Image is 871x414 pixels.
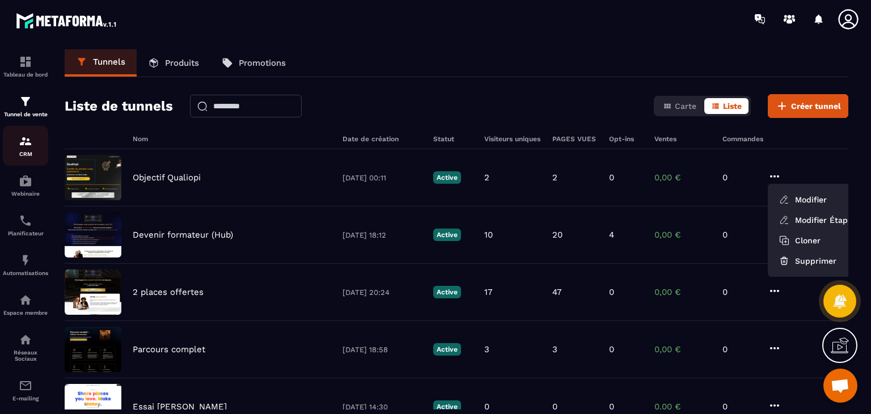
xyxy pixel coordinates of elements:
p: 0 [484,402,489,412]
p: 17 [484,287,492,297]
img: scheduler [19,214,32,227]
img: image [65,269,121,315]
p: 10 [484,230,493,240]
p: 0 [552,402,557,412]
p: 0,00 € [654,172,711,183]
p: Devenir formateur (Hub) [133,230,233,240]
img: logo [16,10,118,31]
p: Active [433,286,461,298]
p: Automatisations [3,270,48,276]
p: Essai [PERSON_NAME] [133,402,227,412]
a: Produits [137,49,210,77]
p: 0,00 € [654,402,711,412]
a: formationformationTableau de bord [3,47,48,86]
img: automations [19,174,32,188]
a: Modifier Étapes [772,210,863,230]
p: [DATE] 18:58 [343,345,422,354]
a: automationsautomationsEspace membre [3,285,48,324]
button: Liste [704,98,749,114]
img: automations [19,293,32,307]
a: Promotions [210,49,297,77]
p: Tableau de bord [3,71,48,78]
img: formation [19,55,32,69]
p: 20 [552,230,563,240]
img: image [65,155,121,200]
p: Active [433,400,461,413]
span: Liste [723,102,742,111]
h6: Opt-ins [609,135,643,143]
p: Tunnel de vente [3,111,48,117]
img: image [65,327,121,372]
span: Carte [675,102,696,111]
p: 0,00 € [654,287,711,297]
p: 2 [552,172,557,183]
p: 3 [552,344,557,354]
p: Active [433,343,461,356]
span: Créer tunnel [791,100,841,112]
h2: Liste de tunnels [65,95,173,117]
a: social-networksocial-networkRéseaux Sociaux [3,324,48,370]
h6: PAGES VUES [552,135,598,143]
a: formationformationTunnel de vente [3,86,48,126]
h6: Statut [433,135,473,143]
a: schedulerschedulerPlanificateur [3,205,48,245]
p: Active [433,171,461,184]
p: [DATE] 18:12 [343,231,422,239]
img: email [19,379,32,392]
p: [DATE] 14:30 [343,403,422,411]
p: 0 [722,172,756,183]
a: automationsautomationsAutomatisations [3,245,48,285]
button: Carte [656,98,703,114]
a: formationformationCRM [3,126,48,166]
p: 0 [609,287,614,297]
p: Espace membre [3,310,48,316]
a: Ouvrir le chat [823,369,857,403]
button: Créer tunnel [768,94,848,118]
p: Objectif Qualiopi [133,172,201,183]
img: formation [19,95,32,108]
p: Réseaux Sociaux [3,349,48,362]
p: E-mailing [3,395,48,402]
p: CRM [3,151,48,157]
button: Modifier [772,189,863,210]
a: automationsautomationsWebinaire [3,166,48,205]
button: Supprimer [772,251,863,271]
p: Webinaire [3,191,48,197]
p: Tunnels [93,57,125,67]
p: 2 [484,172,489,183]
h6: Commandes [722,135,763,143]
a: emailemailE-mailing [3,370,48,410]
p: [DATE] 00:11 [343,174,422,182]
p: 47 [552,287,561,297]
h6: Ventes [654,135,711,143]
p: Parcours complet [133,344,205,354]
p: 0 [722,287,756,297]
img: formation [19,134,32,148]
p: 0 [609,344,614,354]
h6: Date de création [343,135,422,143]
img: image [65,212,121,257]
img: automations [19,254,32,267]
p: [DATE] 20:24 [343,288,422,297]
p: 0 [609,402,614,412]
p: Planificateur [3,230,48,236]
p: 0,00 € [654,344,711,354]
p: 0,00 € [654,230,711,240]
p: Produits [165,58,199,68]
p: 3 [484,344,489,354]
h6: Visiteurs uniques [484,135,541,143]
p: 4 [609,230,614,240]
p: 0 [722,402,756,412]
p: 2 places offertes [133,287,204,297]
img: social-network [19,333,32,347]
p: 0 [722,344,756,354]
p: Promotions [239,58,286,68]
p: 0 [609,172,614,183]
a: Tunnels [65,49,137,77]
button: Cloner [772,230,827,251]
h6: Nom [133,135,331,143]
p: Active [433,229,461,241]
p: 0 [722,230,756,240]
